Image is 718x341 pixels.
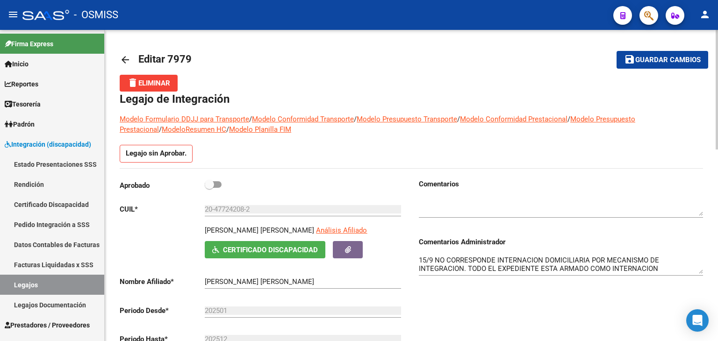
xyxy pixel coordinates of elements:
h3: Comentarios [419,179,703,189]
div: Open Intercom Messenger [686,309,709,332]
a: Modelo Formulario DDJJ para Transporte [120,115,249,123]
h3: Comentarios Administrador [419,237,703,247]
p: [PERSON_NAME] [PERSON_NAME] [205,225,314,235]
mat-icon: save [624,54,635,65]
span: Inicio [5,59,29,69]
span: Análisis Afiliado [316,226,367,234]
a: Modelo Presupuesto Transporte [357,115,457,123]
span: Firma Express [5,39,53,49]
mat-icon: arrow_back [120,54,131,65]
a: Modelo Conformidad Transporte [252,115,354,123]
span: Eliminar [127,79,170,87]
p: CUIL [120,204,205,214]
span: Padrón [5,119,35,129]
a: Modelo Planilla FIM [229,125,291,134]
button: Certificado Discapacidad [205,241,325,258]
p: Legajo sin Aprobar. [120,145,193,163]
p: Nombre Afiliado [120,277,205,287]
p: Periodo Desde [120,305,205,316]
button: Eliminar [120,75,178,92]
a: Modelo Conformidad Prestacional [460,115,567,123]
mat-icon: menu [7,9,19,20]
span: - OSMISS [74,5,118,25]
h1: Legajo de Integración [120,92,703,107]
span: Reportes [5,79,38,89]
mat-icon: person [699,9,711,20]
span: Tesorería [5,99,41,109]
mat-icon: delete [127,77,138,88]
button: Guardar cambios [617,51,708,68]
p: Aprobado [120,180,205,191]
span: Certificado Discapacidad [223,246,318,254]
span: Editar 7979 [138,53,192,65]
span: Guardar cambios [635,56,701,64]
a: ModeloResumen HC [162,125,226,134]
span: Prestadores / Proveedores [5,320,90,330]
span: Integración (discapacidad) [5,139,91,149]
